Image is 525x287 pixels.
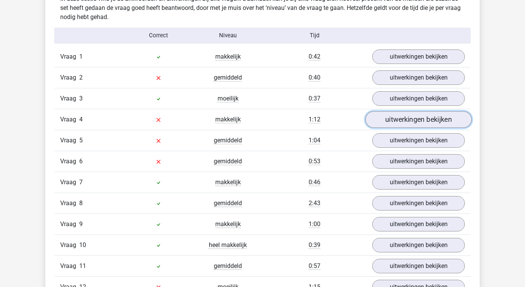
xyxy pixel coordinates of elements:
[214,137,242,144] span: gemiddeld
[372,259,465,273] a: uitwerkingen bekijken
[79,199,83,207] span: 8
[372,70,465,85] a: uitwerkingen bekijken
[214,74,242,81] span: gemiddeld
[262,31,367,40] div: Tijd
[309,179,320,186] span: 0:46
[79,137,83,144] span: 5
[79,74,83,81] span: 2
[309,262,320,270] span: 0:57
[79,158,83,165] span: 6
[309,158,320,165] span: 0:53
[215,53,241,61] span: makkelijk
[60,178,79,187] span: Vraag
[60,261,79,271] span: Vraag
[309,137,320,144] span: 1:04
[79,241,86,249] span: 10
[60,94,79,103] span: Vraag
[218,95,238,102] span: moeilijk
[60,199,79,208] span: Vraag
[309,241,320,249] span: 0:39
[79,95,83,102] span: 3
[79,220,83,228] span: 9
[372,175,465,190] a: uitwerkingen bekijken
[79,179,83,186] span: 7
[309,220,320,228] span: 1:00
[309,74,320,81] span: 0:40
[214,158,242,165] span: gemiddeld
[309,53,320,61] span: 0:42
[372,49,465,64] a: uitwerkingen bekijken
[60,73,79,82] span: Vraag
[309,95,320,102] span: 0:37
[60,115,79,124] span: Vraag
[60,241,79,250] span: Vraag
[79,116,83,123] span: 4
[372,238,465,252] a: uitwerkingen bekijken
[124,31,194,40] div: Correct
[372,133,465,148] a: uitwerkingen bekijken
[365,111,472,128] a: uitwerkingen bekijken
[60,157,79,166] span: Vraag
[372,154,465,169] a: uitwerkingen bekijken
[372,217,465,231] a: uitwerkingen bekijken
[215,116,241,123] span: makkelijk
[214,262,242,270] span: gemiddeld
[309,199,320,207] span: 2:43
[193,31,262,40] div: Niveau
[215,179,241,186] span: makkelijk
[60,136,79,145] span: Vraag
[309,116,320,123] span: 1:12
[60,220,79,229] span: Vraag
[79,262,86,269] span: 11
[60,52,79,61] span: Vraag
[215,220,241,228] span: makkelijk
[79,53,83,60] span: 1
[209,241,247,249] span: heel makkelijk
[372,196,465,210] a: uitwerkingen bekijken
[214,199,242,207] span: gemiddeld
[372,91,465,106] a: uitwerkingen bekijken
